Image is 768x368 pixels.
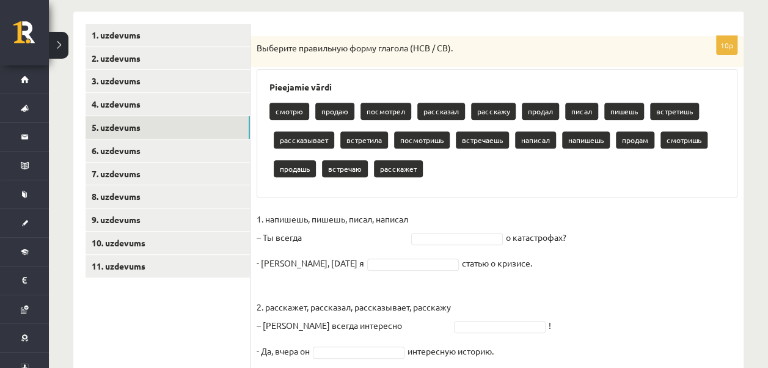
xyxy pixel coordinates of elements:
[716,35,737,55] p: 10p
[604,103,644,120] p: пишешь
[274,160,316,177] p: продашь
[471,103,516,120] p: расскажу
[616,131,654,149] p: продам
[315,103,354,120] p: продаю
[13,21,49,52] a: Rīgas 1. Tālmācības vidusskola
[522,103,559,120] p: продал
[374,160,423,177] p: расскажет
[86,185,250,208] a: 8. uzdevums
[257,210,408,246] p: 1. напишешь, пишешь, писал, написал – Ты всегда
[660,131,708,149] p: смотришь
[86,139,250,162] a: 6. uzdevums
[257,342,310,360] p: - Да, вчера он
[86,255,250,278] a: 11. uzdevums
[417,103,465,120] p: рассказал
[340,131,388,149] p: встретила
[562,131,610,149] p: напишешь
[257,254,364,272] p: - [PERSON_NAME], [DATE] я
[456,131,509,149] p: встречаешь
[650,103,699,120] p: встретишь
[86,163,250,185] a: 7. uzdevums
[515,131,556,149] p: написал
[86,24,250,46] a: 1. uzdevums
[86,116,250,139] a: 5. uzdevums
[257,279,451,334] p: 2. расскажет, рассказал, рассказывает, расскажу – [PERSON_NAME] всегда интересно
[86,232,250,254] a: 10. uzdevums
[86,47,250,70] a: 2. uzdevums
[86,208,250,231] a: 9. uzdevums
[274,131,334,149] p: рассказывает
[86,70,250,92] a: 3. uzdevums
[360,103,411,120] p: посмотрел
[394,131,450,149] p: посмотришь
[257,42,676,54] p: Выберите правильную форму глагола (НСВ / СВ).
[565,103,598,120] p: писал
[322,160,368,177] p: встречаю
[86,93,250,116] a: 4. uzdevums
[269,82,725,92] h3: Pieejamie vārdi
[269,103,309,120] p: смотрю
